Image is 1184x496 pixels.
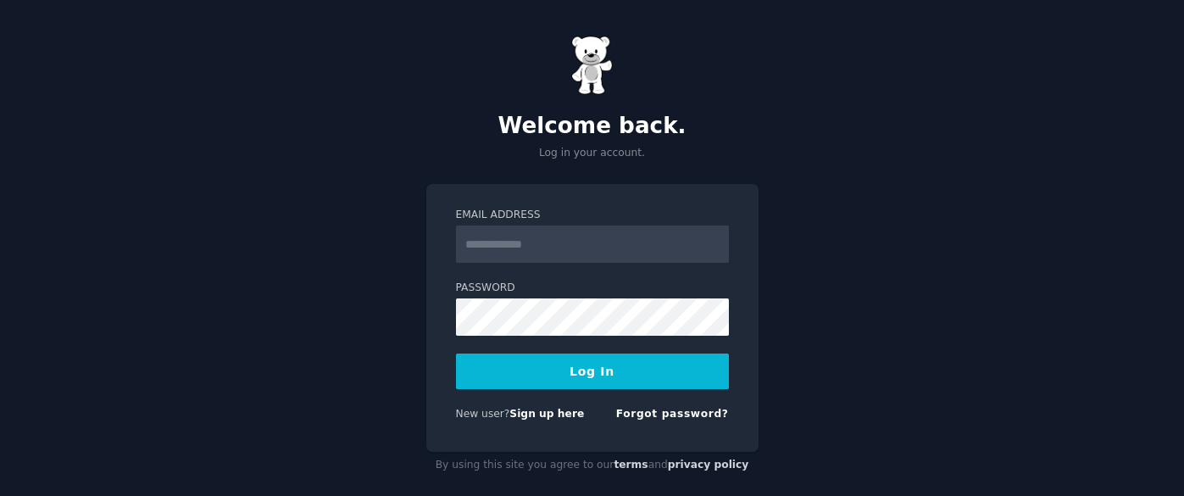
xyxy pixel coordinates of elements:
[456,408,510,420] span: New user?
[614,459,648,471] a: terms
[426,113,759,140] h2: Welcome back.
[616,408,729,420] a: Forgot password?
[426,146,759,161] p: Log in your account.
[456,208,729,223] label: Email Address
[456,281,729,296] label: Password
[668,459,749,471] a: privacy policy
[571,36,614,95] img: Gummy Bear
[509,408,584,420] a: Sign up here
[426,452,759,479] div: By using this site you agree to our and
[456,354,729,389] button: Log In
